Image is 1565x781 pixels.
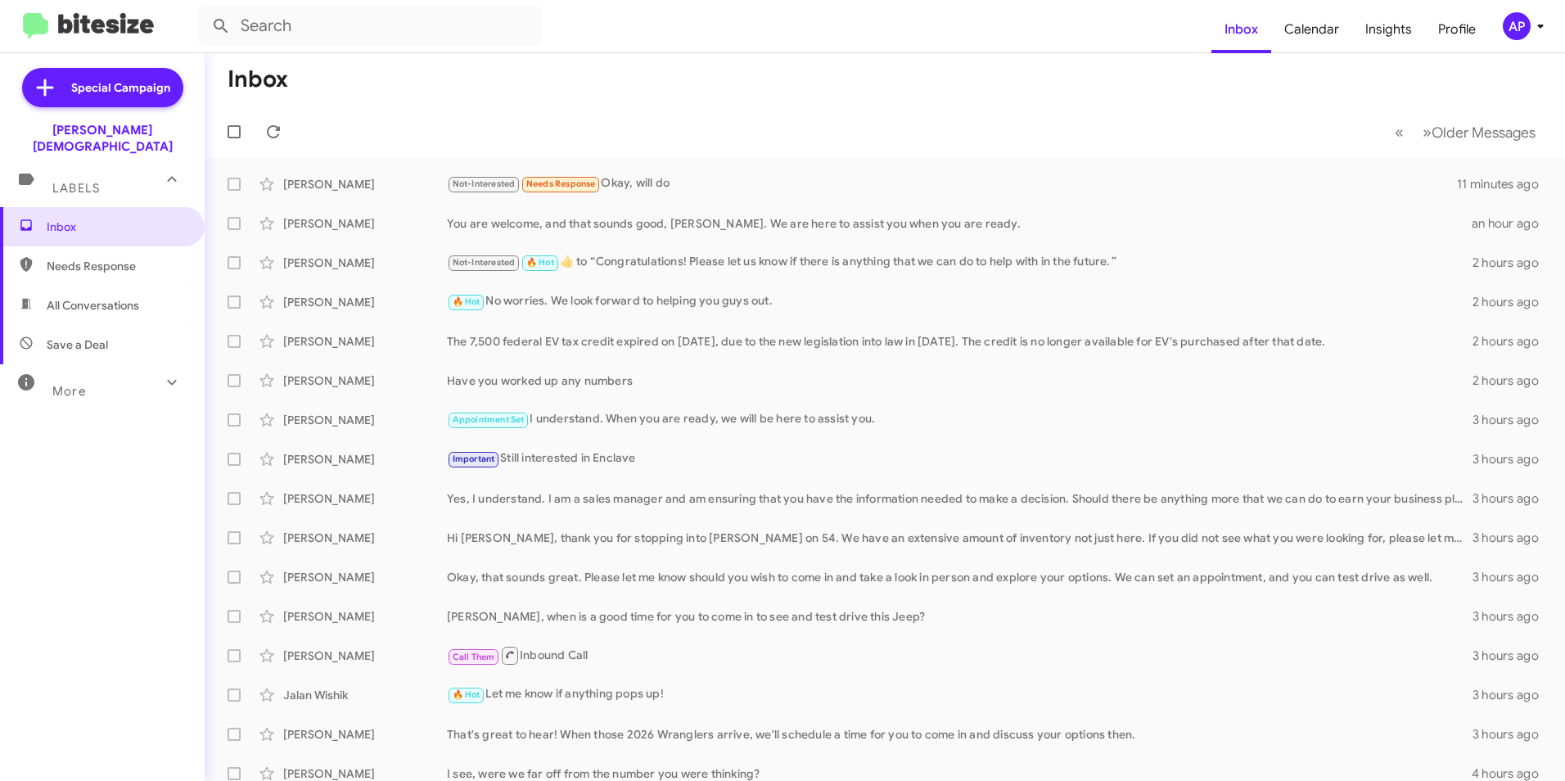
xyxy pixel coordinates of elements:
div: [PERSON_NAME] [283,372,447,389]
span: Inbox [47,219,186,235]
span: 🔥 Hot [453,296,480,307]
a: Inbox [1211,6,1271,53]
div: I understand. When you are ready, we will be here to assist you. [447,410,1473,429]
span: More [52,384,86,399]
span: Special Campaign [71,79,170,96]
div: Okay, will do [447,174,1457,193]
span: Needs Response [526,178,596,189]
a: Special Campaign [22,68,183,107]
div: [PERSON_NAME], when is a good time for you to come in to see and test drive this Jeep? [447,608,1473,625]
span: Older Messages [1432,124,1536,142]
span: Call Them [453,652,495,662]
a: Profile [1425,6,1489,53]
div: 3 hours ago [1473,687,1552,703]
div: [PERSON_NAME] [283,333,447,350]
div: Still interested in Enclave [447,449,1473,468]
div: [PERSON_NAME] [283,294,447,310]
span: » [1423,122,1432,142]
div: 3 hours ago [1473,569,1552,585]
div: Inbound Call [447,645,1473,666]
div: Okay, that sounds great. Please let me know should you wish to come in and take a look in person ... [447,569,1473,585]
button: Next [1413,115,1545,149]
span: Not-Interested [453,178,516,189]
span: Important [453,454,495,464]
h1: Inbox [228,66,288,93]
div: You are welcome, and that sounds good, [PERSON_NAME]. We are here to assist you when you are ready. [447,215,1472,232]
div: 3 hours ago [1473,726,1552,743]
div: [PERSON_NAME] [283,176,447,192]
div: [PERSON_NAME] [283,451,447,467]
div: [PERSON_NAME] [283,412,447,428]
span: Appointment Set [453,414,525,425]
div: 3 hours ago [1473,530,1552,546]
a: Insights [1352,6,1425,53]
span: All Conversations [47,297,139,314]
div: Jalan Wishik [283,687,447,703]
div: ​👍​ to “ Congratulations! Please let us know if there is anything that we can do to help with in ... [447,253,1473,272]
div: an hour ago [1472,215,1552,232]
div: [PERSON_NAME] [283,530,447,546]
span: « [1395,122,1404,142]
div: Let me know if anything pops up! [447,685,1473,704]
div: 2 hours ago [1473,255,1552,271]
div: [PERSON_NAME] [283,215,447,232]
div: 11 minutes ago [1457,176,1552,192]
span: Not-Interested [453,257,516,268]
div: 3 hours ago [1473,490,1552,507]
div: 3 hours ago [1473,451,1552,467]
div: No worries. We look forward to helping you guys out. [447,292,1473,311]
div: [PERSON_NAME] [283,569,447,585]
button: Previous [1385,115,1414,149]
input: Search [198,7,542,46]
button: AP [1489,12,1547,40]
span: Needs Response [47,258,186,274]
div: 3 hours ago [1473,412,1552,428]
div: That's great to hear! When those 2026 Wranglers arrive, we'll schedule a time for you to come in ... [447,726,1473,743]
div: [PERSON_NAME] [283,648,447,664]
div: Hi [PERSON_NAME], thank you for stopping into [PERSON_NAME] on 54. We have an extensive amount of... [447,530,1473,546]
a: Calendar [1271,6,1352,53]
div: [PERSON_NAME] [283,255,447,271]
span: 🔥 Hot [526,257,554,268]
div: AP [1503,12,1531,40]
div: [PERSON_NAME] [283,608,447,625]
div: The 7,500 federal EV tax credit expired on [DATE], due to the new legislation into law in [DATE].... [447,333,1473,350]
div: Yes, I understand. I am a sales manager and am ensuring that you have the information needed to m... [447,490,1473,507]
span: Save a Deal [47,336,108,353]
div: 2 hours ago [1473,294,1552,310]
nav: Page navigation example [1386,115,1545,149]
span: Labels [52,181,100,196]
div: 2 hours ago [1473,333,1552,350]
div: 3 hours ago [1473,608,1552,625]
div: Have you worked up any numbers [447,372,1473,389]
div: 2 hours ago [1473,372,1552,389]
div: [PERSON_NAME] [283,490,447,507]
div: 3 hours ago [1473,648,1552,664]
span: 🔥 Hot [453,689,480,700]
div: [PERSON_NAME] [283,726,447,743]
